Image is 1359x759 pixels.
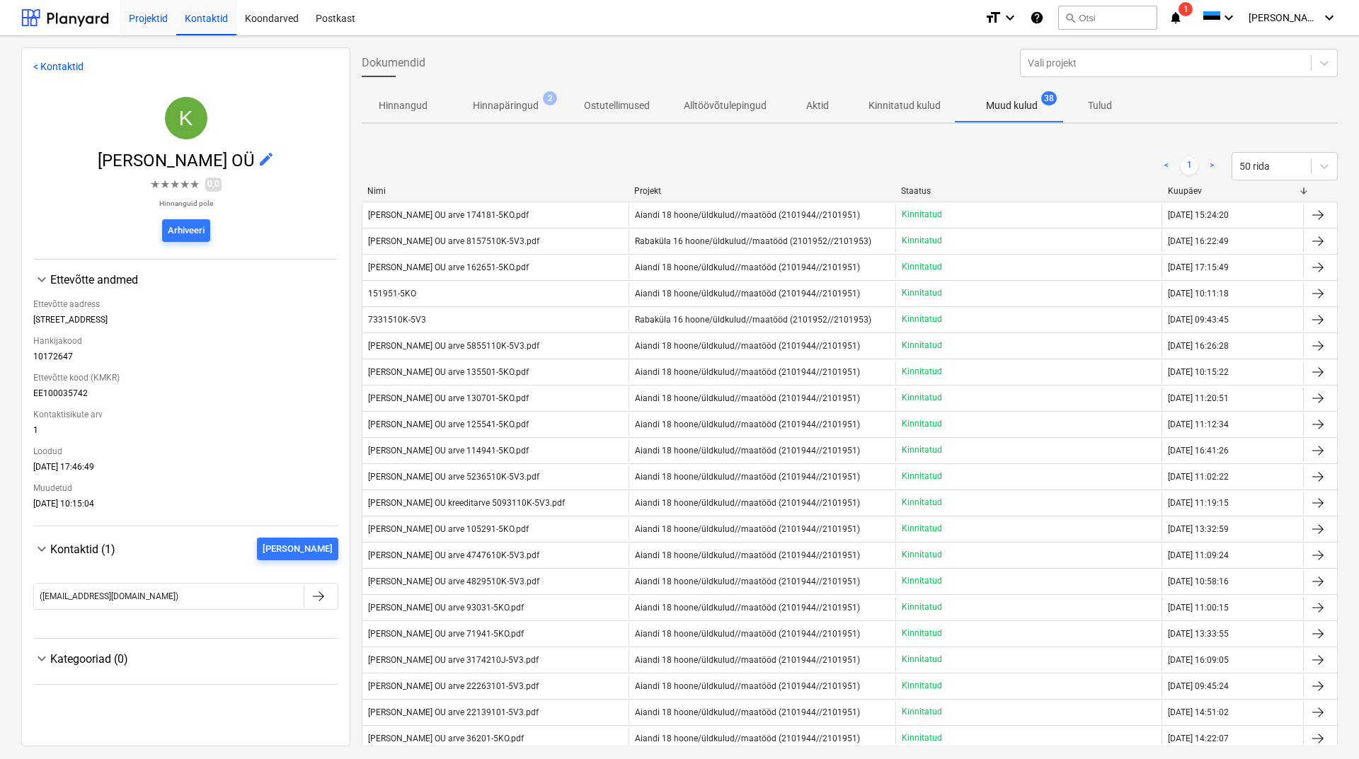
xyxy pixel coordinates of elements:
p: Kinnitatud [902,470,942,482]
span: Aiandi 18 hoone/üldkulud//maatööd (2101944//2101951) [635,498,860,508]
iframe: Chat Widget [1288,691,1359,759]
div: Arhiveeri [168,223,205,239]
div: Staatus [901,186,1157,196]
i: keyboard_arrow_down [1220,9,1237,26]
div: Projekt [634,186,890,196]
button: Otsi [1058,6,1157,30]
div: [DATE] 15:24:20 [1168,210,1229,220]
div: [PERSON_NAME] OU arve 5236510K-5V3.pdf [368,472,539,482]
div: [PERSON_NAME] OU arve 3174210J-5V3.pdf [368,655,539,665]
a: Previous page [1158,158,1175,175]
div: [DATE] 14:22:07 [1168,734,1229,743]
p: Kinnitatud [902,418,942,430]
p: Kinnitatud [902,627,942,639]
p: Kinnitatud [902,444,942,456]
div: Kontaktid (1)[PERSON_NAME] [33,538,338,560]
span: Rabaküla 16 hoone/üldkulud//maatööd (2101952//2101953) [635,236,871,246]
div: Kuupäev [1168,186,1298,196]
div: [DATE] 09:45:24 [1168,681,1229,691]
div: 10172647 [33,352,338,367]
div: [PERSON_NAME] OU arve 125541-5KO.pdf [368,419,529,429]
span: 0,0 [205,178,222,191]
p: Kinnitatud [902,261,942,273]
span: Aiandi 18 hoone/üldkulud//maatööd (2101944//2101951) [635,655,860,665]
span: Aiandi 18 hoone/üldkulud//maatööd (2101944//2101951) [635,446,860,456]
a: Next page [1203,158,1220,175]
i: format_size [985,9,1002,26]
span: Aiandi 18 hoone/üldkulud//maatööd (2101944//2101951) [635,629,860,639]
div: [PERSON_NAME] [263,541,333,557]
span: ★ [150,176,160,193]
div: Ettevõtte kood (KMKR) [33,367,338,388]
p: Kinnitatud [902,392,942,404]
div: [PERSON_NAME] OU arve 105291-5KO.pdf [368,524,529,534]
div: Kontaktid (1)[PERSON_NAME] [33,560,338,627]
span: Rabaküla 16 hoone/üldkulud//maatööd (2101952//2101953) [635,315,871,325]
span: Aiandi 18 hoone/üldkulud//maatööd (2101944//2101951) [635,367,860,377]
div: [PERSON_NAME] OU arve 93031-5KO.pdf [368,603,524,613]
p: Kinnitatud kulud [868,98,941,113]
div: [DATE] 11:00:15 [1168,603,1229,613]
span: ★ [170,176,180,193]
span: ★ [160,176,170,193]
span: Aiandi 18 hoone/üldkulud//maatööd (2101944//2101951) [635,707,860,717]
span: Aiandi 18 hoone/üldkulud//maatööd (2101944//2101951) [635,524,860,534]
p: Tulud [1083,98,1117,113]
a: < Kontaktid [33,61,84,72]
div: Ettevõtte andmed [33,288,338,514]
span: Aiandi 18 hoone/üldkulud//maatööd (2101944//2101951) [635,603,860,613]
div: EE100035742 [33,388,338,404]
p: Kinnitatud [902,209,942,221]
div: [DATE] 17:15:49 [1168,262,1229,272]
div: [PERSON_NAME] OU arve 4829510K-5V3.pdf [368,577,539,586]
div: ([EMAIL_ADDRESS][DOMAIN_NAME]) [40,591,178,601]
p: Kinnitatud [902,732,942,744]
div: [DATE] 16:41:26 [1168,446,1229,456]
p: Kinnitatud [902,497,942,509]
div: [DATE] 17:46:49 [33,462,338,477]
div: [DATE] 11:20:51 [1168,393,1229,403]
span: Aiandi 18 hoone/üldkulud//maatööd (2101944//2101951) [635,577,860,586]
span: [PERSON_NAME] OÜ [98,151,258,170]
div: [DATE] 13:33:55 [1168,629,1229,639]
div: Kategooriad (0) [33,667,338,673]
div: [PERSON_NAME] OU arve 174181-5KO.pdf [368,210,529,220]
div: [PERSON_NAME] OU arve 8157510K-5V3.pdf [368,236,539,246]
button: Arhiveeri [162,219,210,242]
p: Hinnangud [379,98,428,113]
span: Aiandi 18 hoone/üldkulud//maatööd (2101944//2101951) [635,341,860,351]
div: [PERSON_NAME] OU arve 36201-5KO.pdf [368,734,524,743]
span: Dokumendid [362,54,425,71]
span: keyboard_arrow_down [33,650,50,667]
div: [DATE] 16:09:05 [1168,655,1229,665]
p: Kinnitatud [902,549,942,561]
span: Kontaktid (1) [50,543,115,556]
span: Aiandi 18 hoone/üldkulud//maatööd (2101944//2101951) [635,550,860,560]
div: [DATE] 10:15:22 [1168,367,1229,377]
p: Muud kulud [986,98,1038,113]
div: [DATE] 16:22:49 [1168,236,1229,246]
p: Kinnitatud [902,575,942,587]
i: Abikeskus [1030,9,1044,26]
span: Aiandi 18 hoone/üldkulud//maatööd (2101944//2101951) [635,734,860,743]
div: [DATE] 10:11:18 [1168,289,1229,299]
div: [STREET_ADDRESS] [33,315,338,330]
i: keyboard_arrow_down [1002,9,1019,26]
p: Kinnitatud [902,366,942,378]
p: Aktid [801,98,835,113]
div: [PERSON_NAME] OU arve 114941-5KO.pdf [368,446,529,456]
span: Aiandi 18 hoone/üldkulud//maatööd (2101944//2101951) [635,419,860,429]
div: [DATE] 13:32:59 [1168,524,1229,534]
div: [DATE] 16:26:28 [1168,341,1229,351]
i: notifications [1169,9,1183,26]
div: [DATE] 11:02:22 [1168,472,1229,482]
p: Kinnitatud [902,313,942,325]
p: Kinnitatud [902,287,942,299]
div: [PERSON_NAME] OU arve 135501-5KO.pdf [368,367,529,377]
div: [DATE] 10:58:16 [1168,577,1229,586]
div: [PERSON_NAME] OU kreeditarve 5093110K-5V3.pdf [368,498,565,508]
div: [PERSON_NAME] OU arve 4747610K-5V3.pdf [368,550,539,560]
div: Ettevõtte andmed [50,273,338,286]
div: Muudetud [33,477,338,499]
